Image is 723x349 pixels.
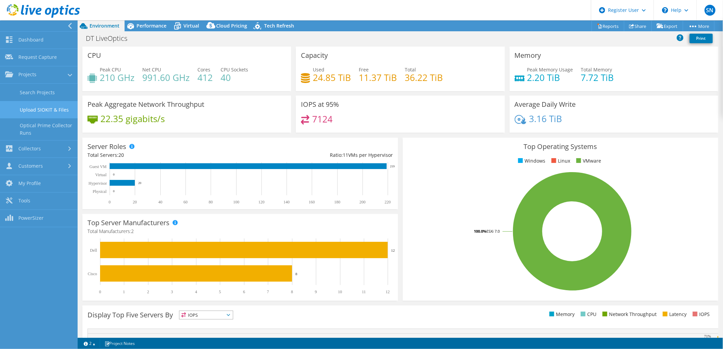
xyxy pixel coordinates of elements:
[87,228,393,235] h4: Total Manufacturers:
[592,21,624,31] a: Reports
[474,229,486,234] tspan: 100.0%
[338,289,342,294] text: 10
[662,7,668,13] svg: \n
[138,181,142,185] text: 20
[581,74,614,81] h4: 7.72 TiB
[486,229,500,234] tspan: ESXi 7.0
[284,200,290,204] text: 140
[315,289,317,294] text: 9
[109,200,111,204] text: 0
[601,311,657,318] li: Network Throughput
[704,334,711,338] text: 71%
[691,311,710,318] li: IOPS
[90,22,119,29] span: Environment
[386,289,390,294] text: 12
[690,34,713,43] a: Print
[301,101,339,108] h3: IOPS at 95%
[171,289,173,294] text: 3
[264,22,294,29] span: Tech Refresh
[216,22,247,29] span: Cloud Pricing
[195,289,197,294] text: 4
[624,21,652,31] a: Share
[88,271,97,276] text: Cisco
[233,200,239,204] text: 100
[295,272,298,276] text: 8
[100,339,140,348] a: Project Notes
[90,248,97,253] text: Dell
[99,289,101,294] text: 0
[334,200,340,204] text: 180
[90,164,107,169] text: Guest VM
[183,22,199,29] span: Virtual
[309,200,315,204] text: 160
[87,151,240,159] div: Total Servers:
[183,200,188,204] text: 60
[529,115,562,122] h4: 3.16 TiB
[243,289,245,294] text: 6
[312,115,333,123] h4: 7124
[133,200,137,204] text: 20
[527,66,573,73] span: Peak Memory Usage
[391,248,395,252] text: 12
[147,289,149,294] text: 2
[197,74,213,81] h4: 412
[179,311,233,319] span: IOPS
[343,152,348,158] span: 11
[548,311,575,318] li: Memory
[87,219,170,227] h3: Top Server Manufacturers
[142,66,161,73] span: Net CPU
[362,289,366,294] text: 11
[87,101,204,108] h3: Peak Aggregate Network Throughput
[87,52,101,59] h3: CPU
[527,74,573,81] h4: 2.20 TiB
[221,74,248,81] h4: 40
[516,157,545,165] li: Windows
[100,74,134,81] h4: 210 GHz
[359,66,369,73] span: Free
[267,289,269,294] text: 7
[219,289,221,294] text: 5
[661,311,687,318] li: Latency
[579,311,596,318] li: CPU
[142,74,190,81] h4: 991.60 GHz
[301,52,328,59] h3: Capacity
[385,200,391,204] text: 220
[123,289,125,294] text: 1
[89,181,107,186] text: Hypervisor
[405,74,443,81] h4: 36.22 TiB
[79,339,100,348] a: 2
[197,66,210,73] span: Cores
[136,22,166,29] span: Performance
[313,74,351,81] h4: 24.85 TiB
[158,200,162,204] text: 40
[240,151,392,159] div: Ratio: VMs per Hypervisor
[705,5,716,16] span: SN
[359,200,366,204] text: 200
[93,189,107,194] text: Physical
[113,173,115,176] text: 0
[515,52,541,59] h3: Memory
[221,66,248,73] span: CPU Sockets
[683,21,714,31] a: More
[581,66,612,73] span: Total Memory
[83,35,138,42] h1: DT LiveOptics
[405,66,416,73] span: Total
[118,152,124,158] span: 20
[550,157,570,165] li: Linux
[359,74,397,81] h4: 11.37 TiB
[87,143,126,150] h3: Server Roles
[100,115,165,122] h4: 22.35 gigabits/s
[515,101,576,108] h3: Average Daily Write
[100,66,121,73] span: Peak CPU
[258,200,264,204] text: 120
[575,157,601,165] li: VMware
[652,21,683,31] a: Export
[209,200,213,204] text: 80
[408,143,713,150] h3: Top Operating Systems
[291,289,293,294] text: 8
[113,189,115,193] text: 0
[390,165,395,168] text: 219
[131,228,134,234] span: 2
[313,66,324,73] span: Used
[95,172,107,177] text: Virtual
